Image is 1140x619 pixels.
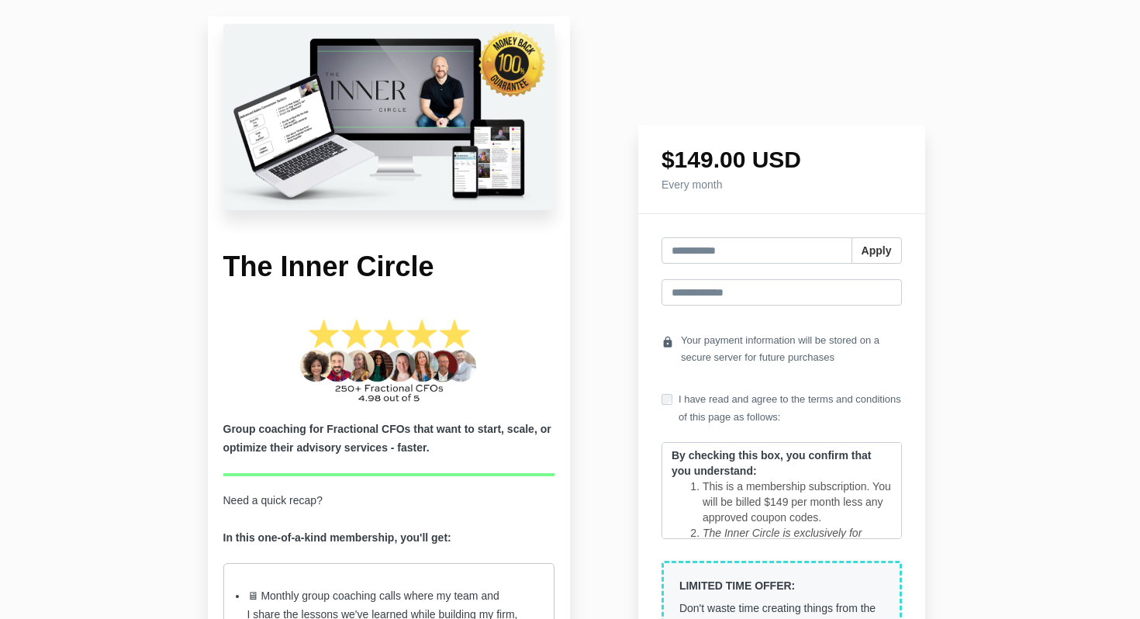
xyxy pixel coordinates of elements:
img: 316dde-5878-b8a3-b08e-66eed48a68_Untitled_design-12.png [223,24,555,210]
li: This is a membership subscription. You will be billed $149 per month less any approved coupon codes. [703,479,892,525]
h4: Every month [662,179,902,190]
strong: By checking this box, you confirm that you understand: [672,449,871,477]
button: Apply [852,237,902,264]
span: Your payment information will be stored on a secure server for future purchases [681,332,902,366]
strong: LIMITED TIME OFFER: [679,579,795,592]
b: Group coaching for Fractional CFOs that want to start, scale, or optimize their advisory services... [223,423,551,454]
img: 255aca1-b627-60d4-603f-455d825e316_275_CFO_Academy_Graduates-2.png [294,316,484,405]
input: I have read and agree to the terms and conditions of this page as follows: [662,394,672,405]
p: Need a quick recap? [223,492,555,548]
h1: $149.00 USD [662,148,902,171]
h1: The Inner Circle [223,249,555,285]
label: I have read and agree to the terms and conditions of this page as follows: [662,391,902,425]
i: lock [662,332,674,353]
strong: In this one-of-a-kind membership, you'll get: [223,531,451,544]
